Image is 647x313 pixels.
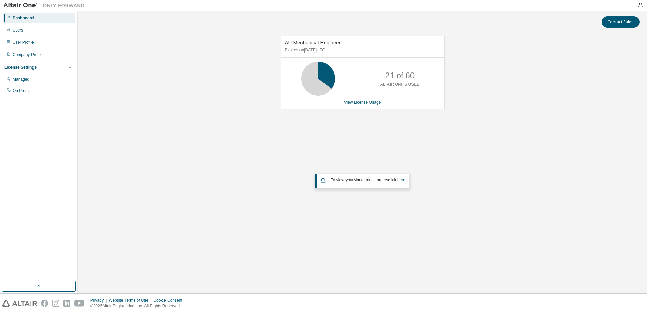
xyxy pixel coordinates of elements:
img: Altair One [3,2,88,9]
span: To view your click [331,178,405,182]
img: linkedin.svg [63,300,70,307]
p: 21 of 60 [385,70,415,81]
img: instagram.svg [52,300,59,307]
p: Expires on [DATE] UTC [285,47,439,53]
img: altair_logo.svg [2,300,37,307]
div: Cookie Consent [153,298,186,303]
button: Contact Sales [602,16,640,28]
div: Dashboard [13,15,34,21]
div: Users [13,27,23,33]
div: License Settings [4,65,37,70]
div: Company Profile [13,52,43,57]
img: youtube.svg [74,300,84,307]
a: here [397,178,405,182]
div: User Profile [13,40,34,45]
span: AU Mechanical Engineer [285,40,341,45]
p: © 2025 Altair Engineering, Inc. All Rights Reserved. [90,303,186,309]
div: Privacy [90,298,109,303]
img: facebook.svg [41,300,48,307]
p: ALTAIR UNITS USED [380,82,420,87]
div: Website Terms of Use [109,298,153,303]
em: Marketplace orders [354,178,388,182]
div: Managed [13,77,29,82]
a: View License Usage [344,100,381,105]
div: On Prem [13,88,29,93]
